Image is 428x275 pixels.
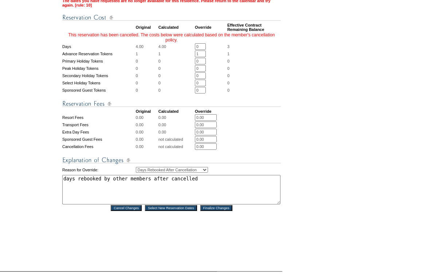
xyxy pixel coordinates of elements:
[62,156,281,165] img: Explanation of Changes
[62,58,135,64] td: Primary Holiday Tokens
[200,205,232,211] input: Finalize Changes
[136,129,158,135] td: 0.00
[195,23,227,32] td: Override
[136,43,158,50] td: 4.00
[136,80,158,86] td: 0
[227,81,229,85] span: 0
[136,109,158,113] td: Original
[158,51,194,57] td: 1
[62,121,135,128] td: Transport Fees
[136,72,158,79] td: 0
[136,87,158,93] td: 0
[158,23,194,32] td: Calculated
[158,58,194,64] td: 0
[62,13,281,22] img: Reservation Cost
[62,43,135,50] td: Days
[111,205,142,211] input: Cancel Changes
[227,73,229,78] span: 0
[158,136,194,143] td: not calculated
[62,136,135,143] td: Sponsored Guest Fees
[62,51,135,57] td: Advance Reservation Tokens
[145,205,197,211] input: Select New Reservation Dates
[62,143,135,150] td: Cancellation Fees
[62,80,135,86] td: Select Holiday Tokens
[136,51,158,57] td: 1
[62,65,135,72] td: Peak Holiday Tokens
[158,87,194,93] td: 0
[62,114,135,121] td: Resort Fees
[158,121,194,128] td: 0.00
[227,52,229,56] span: 1
[136,136,158,143] td: 0.00
[62,72,135,79] td: Secondary Holiday Tokens
[62,129,135,135] td: Extra Day Fees
[136,65,158,72] td: 0
[158,129,194,135] td: 0.00
[158,65,194,72] td: 0
[158,80,194,86] td: 0
[227,66,229,71] span: 0
[136,121,158,128] td: 0.00
[136,143,158,150] td: 0.00
[158,72,194,79] td: 0
[158,109,194,113] td: Calculated
[195,109,227,113] td: Override
[227,44,229,49] span: 3
[227,59,229,63] span: 0
[62,87,135,93] td: Sponsored Guest Tokens
[158,43,194,50] td: 4.00
[136,58,158,64] td: 0
[158,143,194,150] td: not calculated
[158,114,194,121] td: 0.00
[62,166,135,174] td: Reason for Override:
[227,23,281,32] td: Effective Contract Remaining Balance
[227,88,229,92] span: 0
[62,99,281,108] img: Reservation Fees
[62,32,281,43] td: This reservation has been cancelled. The costs below were calculated based on the member's cancel...
[136,23,158,32] td: Original
[136,114,158,121] td: 0.00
